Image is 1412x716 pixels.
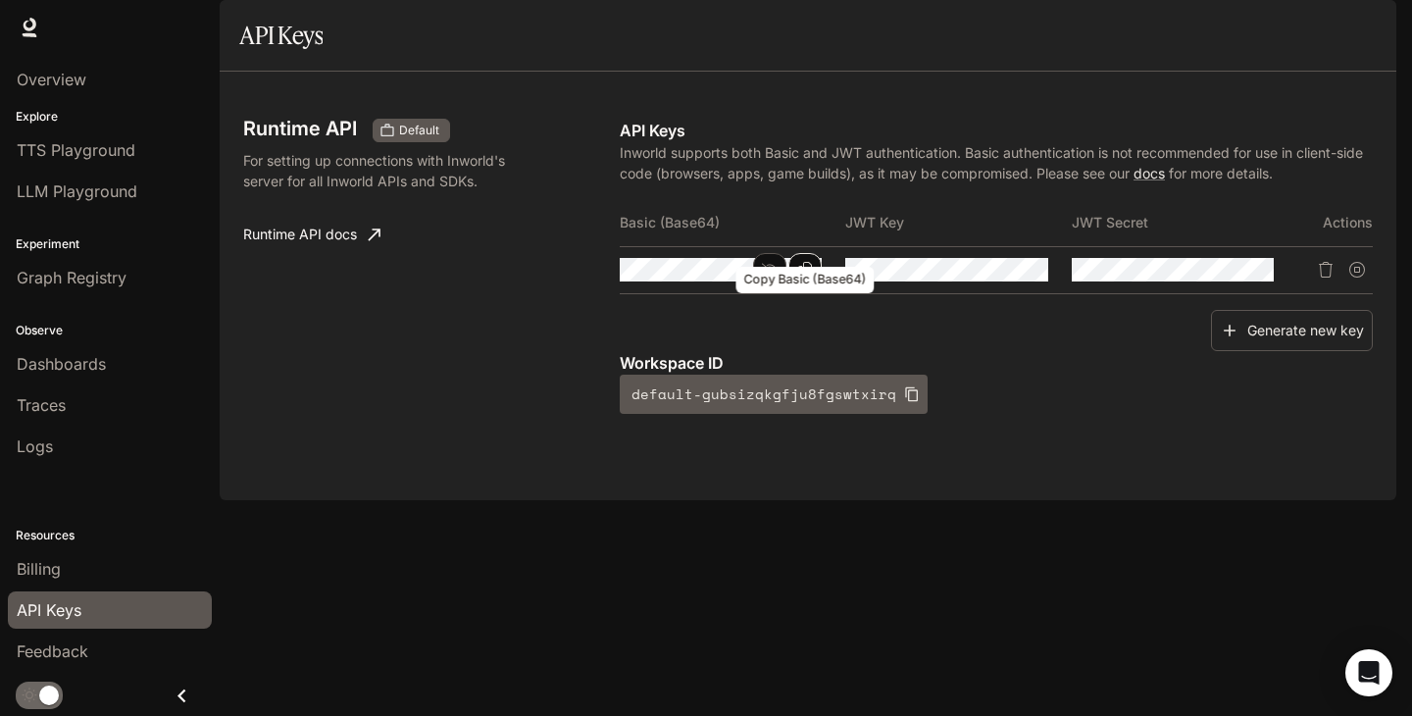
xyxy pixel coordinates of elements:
h3: Runtime API [243,119,357,138]
button: Generate new key [1211,310,1373,352]
button: Copy Basic (Base64) [788,253,822,286]
button: Delete API key [1310,254,1341,285]
th: Basic (Base64) [620,199,845,246]
div: Open Intercom Messenger [1345,649,1392,696]
div: Copy Basic (Base64) [736,267,875,293]
p: Workspace ID [620,351,1373,375]
th: JWT Secret [1072,199,1297,246]
th: Actions [1297,199,1373,246]
a: docs [1134,165,1165,181]
p: Inworld supports both Basic and JWT authentication. Basic authentication is not recommended for u... [620,142,1373,183]
th: JWT Key [845,199,1071,246]
h1: API Keys [239,16,323,55]
span: Default [391,122,447,139]
button: Suspend API key [1341,254,1373,285]
button: default-gubsizqkgfju8fgswtxirq [620,375,928,414]
div: These keys will apply to your current workspace only [373,119,450,142]
a: Runtime API docs [235,215,388,254]
p: API Keys [620,119,1373,142]
p: For setting up connections with Inworld's server for all Inworld APIs and SDKs. [243,150,514,191]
